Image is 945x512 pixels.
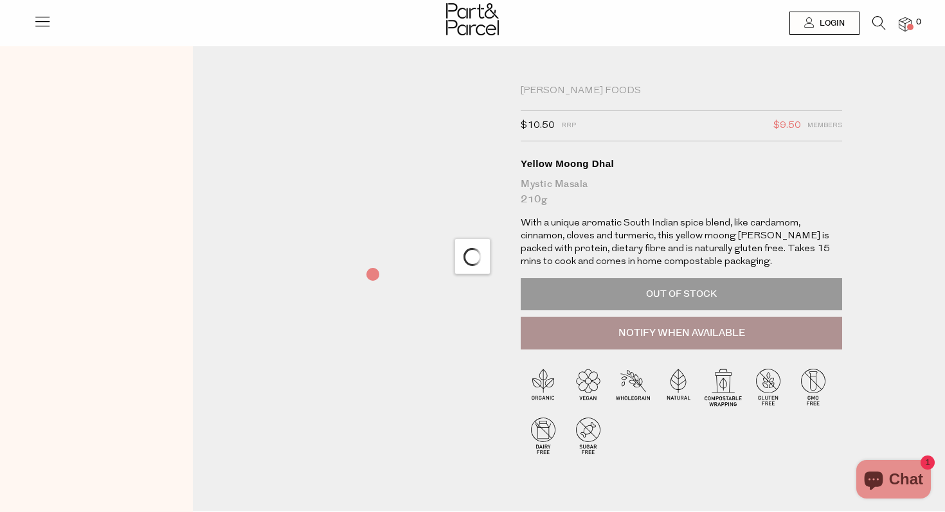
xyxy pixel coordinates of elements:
span: RRP [561,118,576,134]
img: P_P-ICONS-Live_Bec_V11_Natural.svg [656,364,701,409]
img: P_P-ICONS-Live_Bec_V11_Dairy_Free.svg [521,413,566,458]
span: $9.50 [773,118,801,134]
img: P_P-ICONS-Live_Bec_V11_Sugar_Free.svg [566,413,611,458]
span: 0 [913,17,924,28]
img: P_P-ICONS-Live_Bec_V11_Vegan.svg [566,364,611,409]
img: P_P-ICONS-Live_Bec_V11_GMO_Free.svg [791,364,836,409]
span: $10.50 [521,118,555,134]
button: Notify When Available [521,317,842,350]
p: With a unique aromatic South Indian spice blend, like cardamom, cinnamon, cloves and turmeric, th... [521,217,842,269]
inbox-online-store-chat: Shopify online store chat [852,460,935,502]
a: Login [789,12,860,35]
p: Out of Stock [521,278,842,310]
div: [PERSON_NAME] Foods [521,85,842,98]
img: Part&Parcel [446,3,499,35]
img: P_P-ICONS-Live_Bec_V11_Organic.svg [521,364,566,409]
div: Mystic Masala 210g [521,177,842,207]
img: P_P-ICONS-Live_Bec_V11_Gluten_Free.svg [746,364,791,409]
img: P_P-ICONS-Live_Bec_V11_Wholegrain.svg [611,364,656,409]
span: Login [816,18,845,29]
a: 0 [899,17,912,31]
div: Yellow Moong Dhal [521,157,842,170]
img: P_P-ICONS-Live_Bec_V11_Compostable_Wrapping.svg [701,364,746,409]
span: Members [807,118,842,134]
